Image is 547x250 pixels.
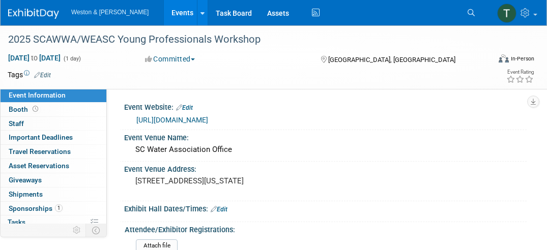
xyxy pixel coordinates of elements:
[9,105,40,113] span: Booth
[506,70,534,75] div: Event Rating
[30,54,39,62] span: to
[125,222,522,235] div: Attendee/Exhibitor Registrations:
[8,218,25,226] span: Tasks
[8,70,51,80] td: Tags
[34,72,51,79] a: Edit
[1,215,106,229] a: Tasks
[86,224,107,237] td: Toggle Event Tabs
[1,117,106,131] a: Staff
[141,54,199,64] button: Committed
[1,188,106,201] a: Shipments
[5,30,482,49] div: 2025 SCAWWA/WEASC Young Professionals Workshop
[1,103,106,116] a: Booth
[9,176,42,184] span: Giveaways
[124,162,527,174] div: Event Venue Address:
[132,142,519,158] div: SC Water Association Office
[9,91,66,99] span: Event Information
[1,159,106,173] a: Asset Reservations
[71,9,149,16] span: Weston & [PERSON_NAME]
[1,145,106,159] a: Travel Reservations
[135,176,281,185] pre: [STREET_ADDRESS][US_STATE]
[1,131,106,144] a: Important Deadlines
[8,53,61,63] span: [DATE] [DATE]
[124,100,527,113] div: Event Website:
[176,104,193,111] a: Edit
[1,88,106,102] a: Event Information
[136,116,208,124] a: [URL][DOMAIN_NAME]
[9,162,69,170] span: Asset Reservations
[9,204,63,212] span: Sponsorships
[9,133,73,141] span: Important Deadlines
[9,147,71,155] span: Travel Reservations
[1,173,106,187] a: Giveaways
[499,54,509,63] img: Format-Inperson.png
[497,4,516,23] img: Tiffanie Knobloch
[9,190,43,198] span: Shipments
[1,202,106,215] a: Sponsorships1
[31,105,40,113] span: Booth not reserved yet
[211,206,227,213] a: Edit
[8,9,59,19] img: ExhibitDay
[63,55,81,62] span: (1 day)
[124,130,527,143] div: Event Venue Name:
[124,201,527,214] div: Exhibit Hall Dates/Times:
[510,55,534,63] div: In-Person
[9,119,24,128] span: Staff
[453,53,534,68] div: Event Format
[68,224,86,237] td: Personalize Event Tab Strip
[55,204,63,212] span: 1
[328,56,455,64] span: [GEOGRAPHIC_DATA], [GEOGRAPHIC_DATA]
